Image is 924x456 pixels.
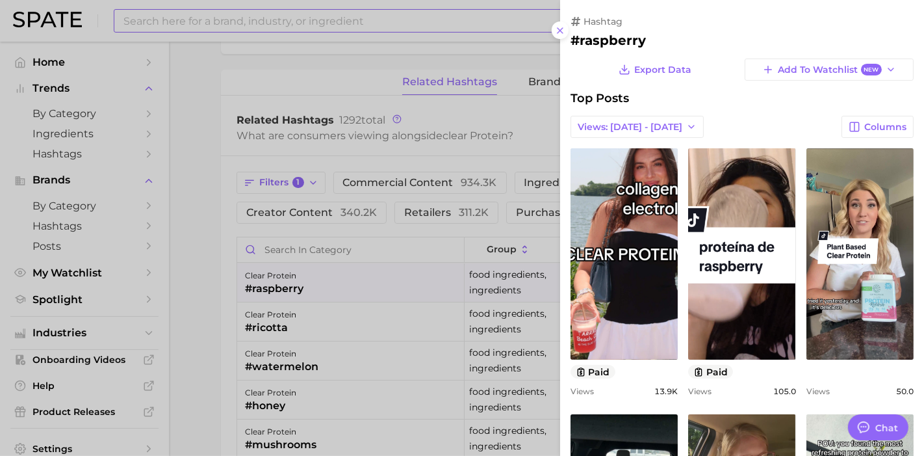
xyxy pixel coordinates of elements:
[571,116,704,138] button: Views: [DATE] - [DATE]
[773,386,796,396] span: 105.0
[688,365,733,379] button: paid
[571,91,629,105] span: Top Posts
[896,386,914,396] span: 50.0
[615,59,695,81] button: Export Data
[571,365,615,379] button: paid
[578,122,682,133] span: Views: [DATE] - [DATE]
[778,64,881,76] span: Add to Watchlist
[571,386,594,396] span: Views
[634,64,691,75] span: Export Data
[571,33,914,48] h2: #raspberry
[688,386,712,396] span: Views
[806,386,830,396] span: Views
[861,64,882,76] span: New
[745,59,914,81] button: Add to WatchlistNew
[654,386,678,396] span: 13.9k
[841,116,914,138] button: Columns
[584,16,622,27] span: hashtag
[864,122,906,133] span: Columns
